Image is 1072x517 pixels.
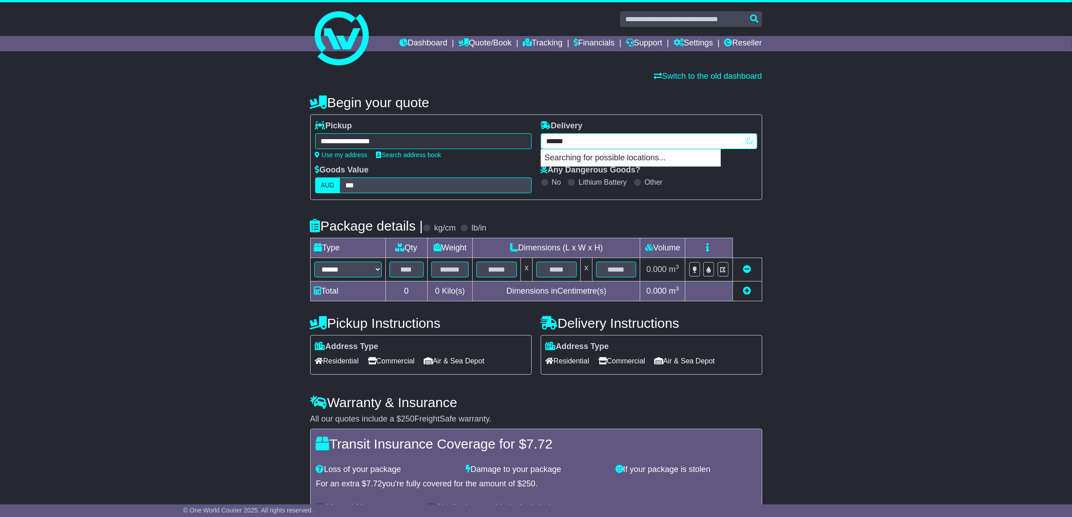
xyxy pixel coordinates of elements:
[315,165,369,175] label: Goods Value
[541,165,641,175] label: Any Dangerous Goods?
[522,479,535,488] span: 250
[458,36,511,51] a: Quote/Book
[310,414,762,424] div: All our quotes include a $ FreightSafe warranty.
[743,286,751,295] a: Add new item
[427,238,473,258] td: Weight
[399,36,448,51] a: Dashboard
[743,265,751,274] a: Remove this item
[640,238,685,258] td: Volume
[674,36,713,51] a: Settings
[312,465,461,475] div: Loss of your package
[626,36,662,51] a: Support
[523,36,562,51] a: Tracking
[676,263,679,270] sup: 3
[579,178,627,186] label: Lithium Battery
[669,265,679,274] span: m
[310,395,762,410] h4: Warranty & Insurance
[574,36,615,51] a: Financials
[316,436,756,451] h4: Transit Insurance Coverage for $
[611,465,761,475] div: If your package is stolen
[552,178,561,186] label: No
[473,238,640,258] td: Dimensions (L x W x H)
[310,95,762,110] h4: Begin your quote
[368,354,415,368] span: Commercial
[434,223,456,233] label: kg/cm
[546,354,589,368] span: Residential
[315,342,379,352] label: Address Type
[598,354,645,368] span: Commercial
[541,133,757,149] typeahead: Please provide city
[310,281,385,301] td: Total
[376,151,441,159] a: Search address book
[310,218,423,233] h4: Package details |
[647,265,667,274] span: 0.000
[669,286,679,295] span: m
[327,503,418,512] label: Yes, add insurance cover
[315,151,367,159] a: Use my address
[473,281,640,301] td: Dimensions in Centimetre(s)
[541,150,720,167] p: Searching for possible locations...
[647,286,667,295] span: 0.000
[427,281,473,301] td: Kilo(s)
[724,36,762,51] a: Reseller
[521,258,533,281] td: x
[435,286,439,295] span: 0
[385,238,427,258] td: Qty
[183,507,313,514] span: © One World Courier 2025. All rights reserved.
[315,177,340,193] label: AUD
[654,72,762,81] a: Switch to the old dashboard
[580,258,592,281] td: x
[471,223,486,233] label: lb/in
[541,121,583,131] label: Delivery
[438,503,584,512] label: No, I'm happy with the included warranty
[541,316,762,331] h4: Delivery Instructions
[424,354,484,368] span: Air & Sea Depot
[546,342,609,352] label: Address Type
[315,121,352,131] label: Pickup
[366,479,382,488] span: 7.72
[401,414,415,423] span: 250
[385,281,427,301] td: 0
[316,479,756,489] div: For an extra $ you're fully covered for the amount of $ .
[315,354,359,368] span: Residential
[676,285,679,292] sup: 3
[526,436,552,451] span: 7.72
[654,354,715,368] span: Air & Sea Depot
[461,465,611,475] div: Damage to your package
[645,178,663,186] label: Other
[310,238,385,258] td: Type
[310,316,532,331] h4: Pickup Instructions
